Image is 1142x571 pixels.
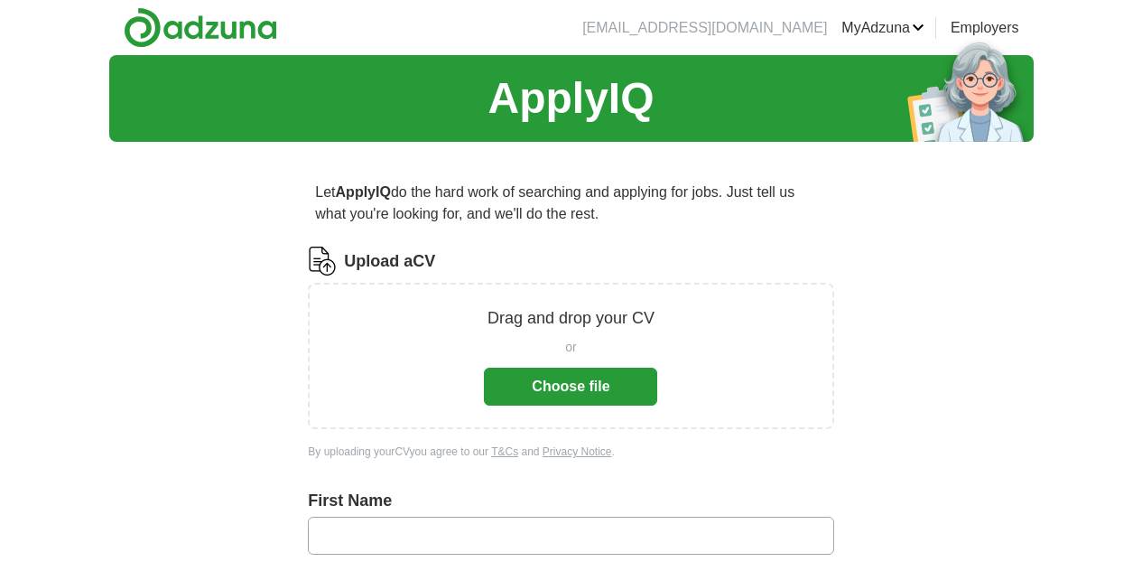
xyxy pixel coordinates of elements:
[124,7,277,48] img: Adzuna logo
[308,174,833,232] p: Let do the hard work of searching and applying for jobs. Just tell us what you're looking for, an...
[308,247,337,276] img: CV Icon
[344,249,435,274] label: Upload a CV
[487,306,655,331] p: Drag and drop your CV
[336,184,391,200] strong: ApplyIQ
[491,445,518,458] a: T&Cs
[951,17,1019,39] a: Employers
[484,368,657,406] button: Choose file
[565,338,576,357] span: or
[487,66,654,131] h1: ApplyIQ
[841,17,924,39] a: MyAdzuna
[308,444,833,460] div: By uploading your CV you agree to our and .
[582,17,827,39] li: [EMAIL_ADDRESS][DOMAIN_NAME]
[543,445,612,458] a: Privacy Notice
[308,489,833,513] label: First Name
